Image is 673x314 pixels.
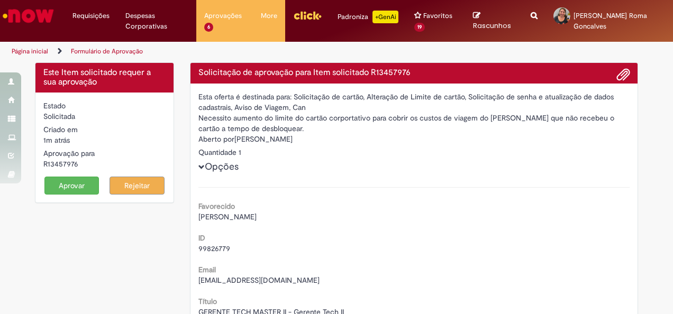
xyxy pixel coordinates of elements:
[198,147,630,158] div: Quantidade 1
[198,212,257,221] span: [PERSON_NAME]
[43,148,95,159] label: Aprovação para
[12,47,48,56] a: Página inicial
[43,159,166,169] div: R13457976
[43,100,66,111] label: Estado
[110,177,165,195] button: Rejeitar
[125,11,188,32] span: Despesas Corporativas
[198,265,216,274] b: Email
[372,11,398,23] p: +GenAi
[204,11,242,21] span: Aprovações
[473,21,511,31] span: Rascunhos
[204,23,213,32] span: 6
[43,135,166,145] div: 28/08/2025 14:07:37
[198,134,234,144] label: Aberto por
[338,11,398,23] div: Padroniza
[198,134,630,147] div: [PERSON_NAME]
[198,68,630,78] h4: Solicitação de aprovação para Item solicitado R13457976
[198,244,230,253] span: 99826779
[198,91,630,113] div: Esta oferta é destinada para: Solicitação de cartão, Alteração de Limite de cartão, Solicitação d...
[72,11,110,21] span: Requisições
[43,124,78,135] label: Criado em
[414,23,425,32] span: 19
[423,11,452,21] span: Favoritos
[43,135,70,145] time: 28/08/2025 14:07:37
[198,233,205,243] b: ID
[198,275,320,285] span: [EMAIL_ADDRESS][DOMAIN_NAME]
[71,47,143,56] a: Formulário de Aprovação
[293,7,322,23] img: click_logo_yellow_360x200.png
[574,11,647,31] span: [PERSON_NAME] Roma Goncalves
[198,201,235,211] b: Favorecido
[198,297,217,306] b: Título
[43,111,166,122] div: Solicitada
[44,177,99,195] button: Aprovar
[261,11,277,21] span: More
[8,42,441,61] ul: Trilhas de página
[43,68,166,87] h4: Este Item solicitado requer a sua aprovação
[473,11,515,31] a: Rascunhos
[43,135,70,145] span: 1m atrás
[198,113,630,134] div: Necessito aumento do limite do cartão corportativo para cobrir os custos de viagem do [PERSON_NAM...
[1,5,56,26] img: ServiceNow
